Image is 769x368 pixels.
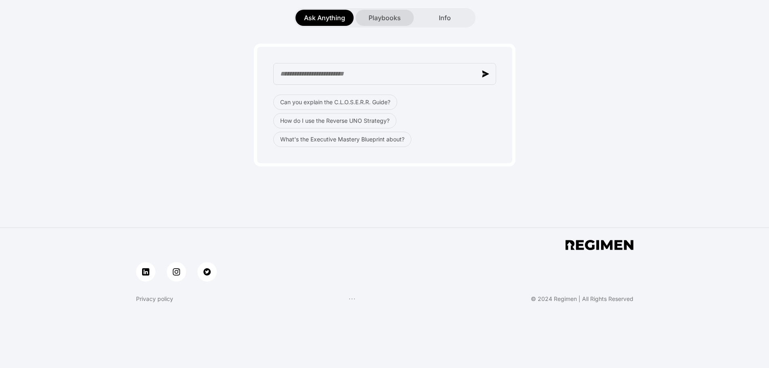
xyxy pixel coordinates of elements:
a: linkedin [136,262,155,282]
button: Playbooks [356,10,414,26]
img: linkedin button [142,268,149,275]
button: Can you explain the C.L.O.S.E.R.R. Guide? [273,95,397,110]
div: © 2024 Regimen | All Rights Reserved [531,295,633,303]
img: instagram button [173,268,180,275]
span: Playbooks [369,13,401,23]
a: instagram [167,262,186,282]
button: What's the Executive Mastery Blueprint about? [273,132,411,147]
button: Ask Anything [295,10,354,26]
button: How do I use the Reverse UNO Strategy? [273,113,396,128]
img: twitter button [203,268,211,275]
a: Privacy policy [136,295,173,303]
img: send message [482,70,489,78]
a: twitter [197,262,217,282]
span: Ask Anything [304,13,345,23]
button: Info [416,10,474,26]
span: Info [439,13,451,23]
img: app footer logo [566,240,633,250]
